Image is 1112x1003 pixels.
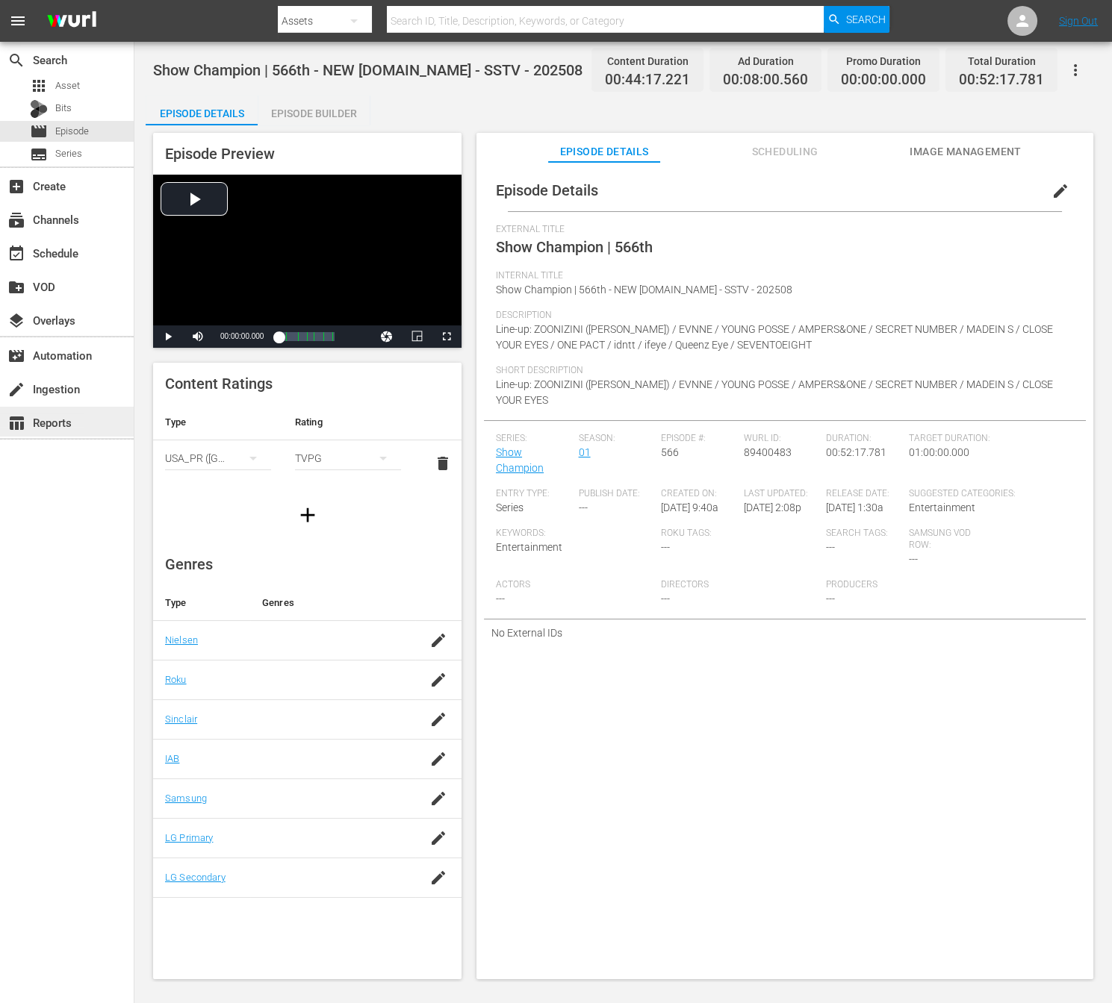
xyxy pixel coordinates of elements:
[7,312,25,330] span: Overlays
[826,488,901,500] span: Release Date:
[55,146,82,161] span: Series
[496,593,505,604] span: ---
[496,310,1066,322] span: Description
[661,501,718,513] span: [DATE] 9:40a
[153,325,183,348] button: Play
[153,404,283,440] th: Type
[372,325,402,348] button: Jump To Time
[496,365,1066,377] span: Short Description
[496,446,544,474] a: Show Champion
[1052,182,1069,200] span: edit
[496,501,524,513] span: Series
[826,501,883,513] span: [DATE] 1:30a
[909,488,1066,500] span: Suggested Categories:
[7,278,25,296] span: VOD
[7,245,25,263] span: Schedule
[744,488,819,500] span: Last Updated:
[548,143,660,161] span: Episode Details
[661,433,736,445] span: Episode #:
[723,72,808,89] span: 00:08:00.560
[826,593,835,604] span: ---
[579,501,588,513] span: ---
[165,832,213,843] a: LG Primary
[36,4,108,39] img: ans4CAIJ8jUAAAAAAAAAAAAAAAAAAAAAAAAgQb4GAAAAAAAAAAAAAAAAAAAAAAAAJMjXAAAAAAAAAAAAAAAAAAAAAAAAgAT5G...
[165,753,179,764] a: IAB
[579,446,591,458] a: 01
[30,146,48,163] span: Series
[279,332,335,341] div: Progress Bar
[30,100,48,118] div: Bits
[909,433,1066,445] span: Target Duration:
[7,414,25,432] span: Reports
[258,96,370,131] div: Episode Builder
[910,143,1022,161] span: Image Management
[826,433,901,445] span: Duration:
[165,674,187,685] a: Roku
[496,323,1053,351] span: Line-up: ZOONIZINI ([PERSON_NAME]) / EVNNE / YOUNG POSSE / AMPERS&ONE / SECRET NUMBER / MADEIN S ...
[165,634,198,646] a: Nielsen
[661,528,819,540] span: Roku Tags:
[7,381,25,399] span: Ingestion
[826,528,901,540] span: Search Tags:
[484,619,1086,646] div: No External IDs
[744,446,792,458] span: 89400483
[165,713,197,725] a: Sinclair
[402,325,432,348] button: Picture-in-Picture
[661,593,670,604] span: ---
[434,454,452,472] span: delete
[496,284,792,296] span: Show Champion | 566th - NEW [DOMAIN_NAME] - SSTV - 202508
[153,404,462,487] table: simple table
[496,433,571,445] span: Series:
[661,446,679,458] span: 566
[220,332,264,340] span: 00:00:00.000
[7,51,25,69] span: Search
[1059,15,1098,27] a: Sign Out
[723,51,808,72] div: Ad Duration
[496,488,571,500] span: Entry Type:
[959,72,1044,89] span: 00:52:17.781
[729,143,841,161] span: Scheduling
[55,101,72,116] span: Bits
[55,124,89,139] span: Episode
[165,145,275,163] span: Episode Preview
[826,579,984,591] span: Producers
[845,6,885,33] span: Search
[432,325,462,348] button: Fullscreen
[579,488,654,500] span: Publish Date:
[744,433,819,445] span: Wurl ID:
[165,375,273,393] span: Content Ratings
[153,175,462,348] div: Video Player
[250,585,415,621] th: Genres
[496,378,1053,406] span: Line-up: ZOONIZINI ([PERSON_NAME]) / EVNNE / YOUNG POSSE / AMPERS&ONE / SECRET NUMBER / MADEIN S ...
[826,541,835,553] span: ---
[826,446,886,458] span: 00:52:17.781
[909,528,984,552] span: Samsung VOD Row:
[496,541,562,553] span: Entertainment
[9,12,27,30] span: menu
[496,181,598,199] span: Episode Details
[146,96,258,125] button: Episode Details
[7,211,25,229] span: Channels
[909,553,918,565] span: ---
[661,488,736,500] span: Created On:
[909,446,969,458] span: 01:00:00.000
[165,872,226,883] a: LG Secondary
[425,446,461,481] button: delete
[7,347,25,365] span: Automation
[605,51,690,72] div: Content Duration
[295,437,401,479] div: TVPG
[7,178,25,196] span: Create
[183,325,213,348] button: Mute
[744,501,801,513] span: [DATE] 2:08p
[841,72,926,89] span: 00:00:00.000
[496,270,1066,282] span: Internal Title
[496,224,1066,236] span: External Title
[30,122,48,140] span: Episode
[579,433,654,445] span: Season:
[496,579,653,591] span: Actors
[661,541,670,553] span: ---
[258,96,370,125] button: Episode Builder
[153,61,583,79] span: Show Champion | 566th - NEW [DOMAIN_NAME] - SSTV - 202508
[165,555,213,573] span: Genres
[909,501,975,513] span: Entertainment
